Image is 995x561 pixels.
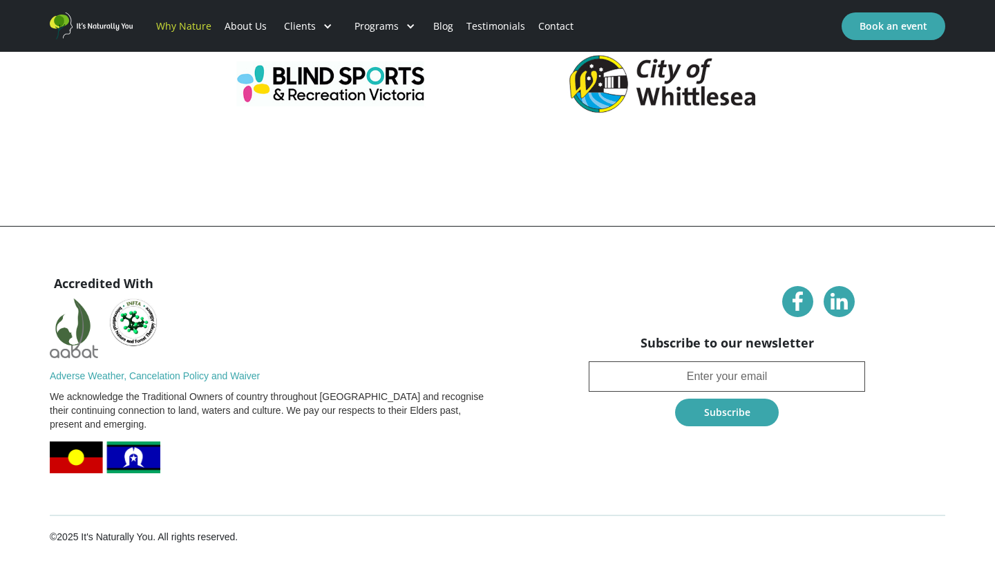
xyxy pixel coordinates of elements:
a: Testimonials [460,3,532,50]
h4: Accredited With [50,275,158,292]
h4: Subscribe to our newsletter [589,334,865,351]
input: Subscribe [675,399,779,426]
a: home [50,12,133,39]
div: Clients [284,19,316,33]
input: Enter your email [589,361,865,392]
a: Book an event [842,12,945,40]
a: Blog [426,3,459,50]
div: ©2025 It's Naturally You. All rights reserved. [50,530,238,544]
a: Why Nature [149,3,218,50]
img: NIFTA Logo [109,298,158,347]
img: AABAT Logo [50,298,98,369]
a: Adverse Weather, Cancelation Policy and Waiver [50,369,260,383]
div: Programs [343,3,426,50]
a: Contact [532,3,580,50]
div: Clients [273,3,343,50]
div: We acknowledge the Traditional Owners of country throughout [GEOGRAPHIC_DATA] and recognise their... [50,390,486,431]
a: About Us [218,3,273,50]
form: Newsletter [589,361,865,433]
div: Programs [354,19,399,33]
